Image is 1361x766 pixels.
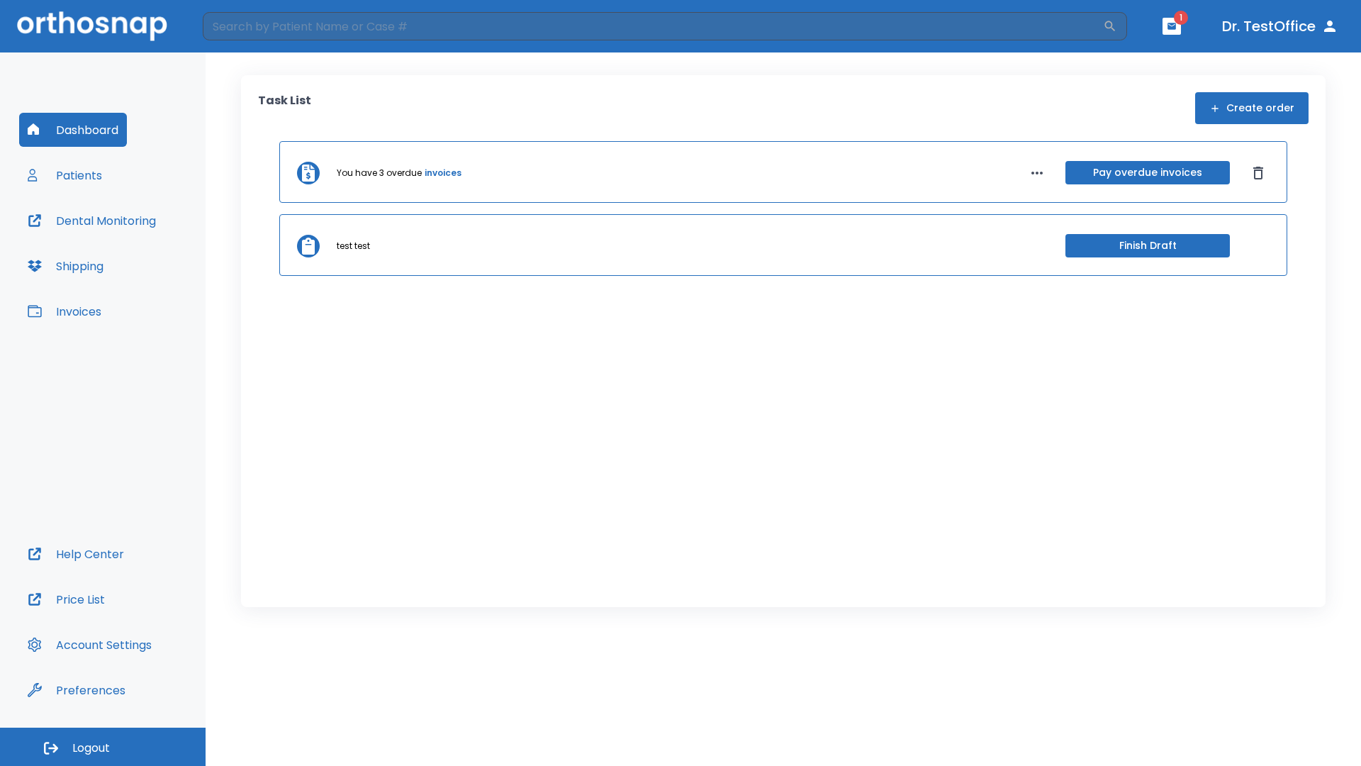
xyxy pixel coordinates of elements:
button: Create order [1195,92,1309,124]
button: Invoices [19,294,110,328]
p: You have 3 overdue [337,167,422,179]
button: Help Center [19,537,133,571]
p: test test [337,240,370,252]
button: Finish Draft [1065,234,1230,257]
button: Patients [19,158,111,192]
button: Pay overdue invoices [1065,161,1230,184]
a: invoices [425,167,461,179]
input: Search by Patient Name or Case # [203,12,1103,40]
img: Orthosnap [17,11,167,40]
span: 1 [1174,11,1188,25]
button: Dismiss [1247,162,1270,184]
button: Dr. TestOffice [1216,13,1344,39]
p: Task List [258,92,311,124]
button: Dental Monitoring [19,204,164,238]
button: Dashboard [19,113,127,147]
button: Shipping [19,249,112,283]
button: Price List [19,582,113,616]
button: Account Settings [19,628,160,662]
span: Logout [72,740,110,756]
button: Preferences [19,673,134,707]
